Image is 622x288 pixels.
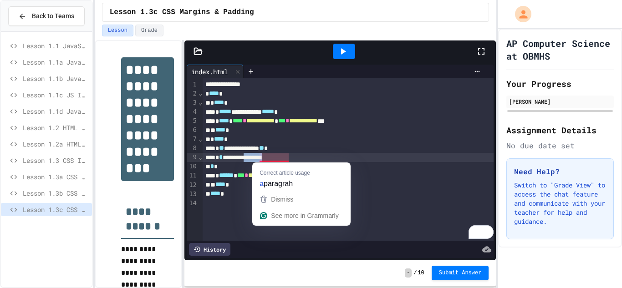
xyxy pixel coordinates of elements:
span: Lesson 1.1 JavaScript Intro [23,41,88,51]
span: Lesson 1.1d JavaScript [23,106,88,116]
span: Lesson 1.3 CSS Introduction [23,156,88,165]
div: My Account [505,4,534,25]
div: 1 [187,80,198,89]
button: Submit Answer [432,266,489,280]
button: Lesson [102,25,133,36]
span: Fold line [198,153,203,161]
div: 3 [187,98,198,107]
span: Fold line [198,90,203,97]
h3: Need Help? [514,166,606,177]
div: 4 [187,107,198,116]
span: Fold line [198,135,203,142]
div: 13 [187,190,198,199]
span: Lesson 1.3c CSS Margins & Padding [23,205,88,214]
div: 12 [187,181,198,190]
span: Lesson 1.3c CSS Margins & Padding [110,7,254,18]
span: Lesson 1.1b JavaScript Intro [23,74,88,83]
span: - [405,268,412,278]
span: Lesson 1.2a HTML Continued [23,139,88,149]
p: Switch to "Grade View" to access the chat feature and communicate with your teacher for help and ... [514,181,606,226]
div: 11 [187,171,198,180]
span: Lesson 1.3a CSS Selectors [23,172,88,182]
span: / [413,269,417,277]
button: Back to Teams [8,6,85,26]
div: index.html [187,65,244,78]
span: Back to Teams [32,11,74,21]
h2: Your Progress [506,77,614,90]
span: Lesson 1.1a JavaScript Intro [23,57,88,67]
h2: Assignment Details [506,124,614,136]
div: 14 [187,199,198,208]
span: Fold line [198,99,203,106]
div: 10 [187,162,198,171]
div: 5 [187,116,198,126]
div: History [189,243,230,256]
h1: AP Computer Science at OBMHS [506,37,614,62]
div: 7 [187,135,198,144]
div: No due date set [506,140,614,151]
span: Lesson 1.2 HTML Basics [23,123,88,132]
span: 10 [418,269,424,277]
div: index.html [187,67,232,76]
div: 8 [187,144,198,153]
div: 6 [187,126,198,135]
div: [PERSON_NAME] [509,97,611,106]
span: Submit Answer [439,269,482,277]
div: To enrich screen reader interactions, please activate Accessibility in Grammarly extension settings [203,78,494,241]
div: 2 [187,89,198,98]
div: 9 [187,153,198,162]
span: Lesson 1.3b CSS Backgrounds [23,188,88,198]
span: Lesson 1.1c JS Intro [23,90,88,100]
button: Grade [135,25,163,36]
